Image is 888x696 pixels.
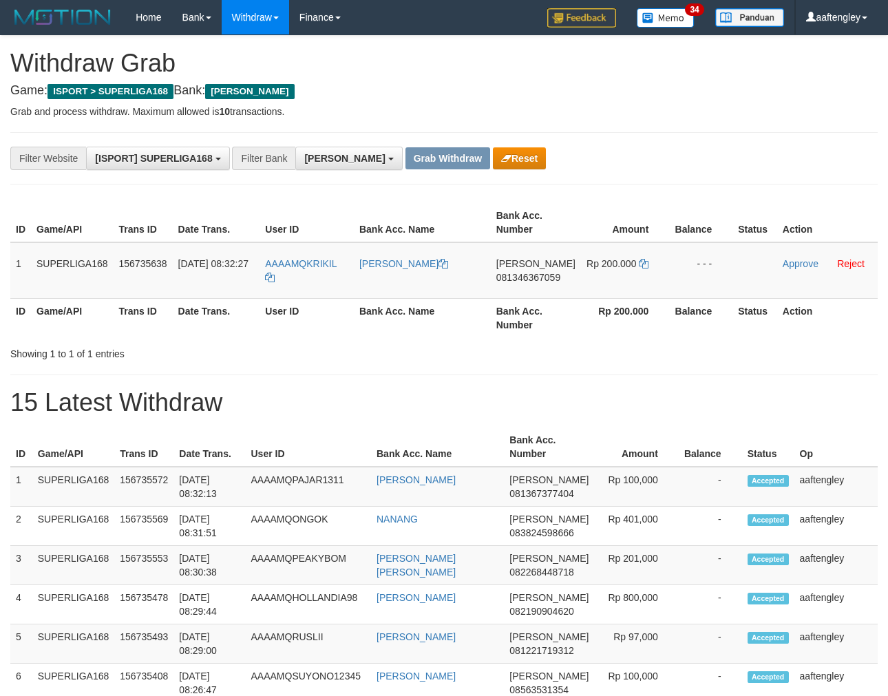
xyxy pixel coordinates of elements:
[10,341,360,361] div: Showing 1 to 1 of 1 entries
[594,467,678,507] td: Rp 100,000
[493,147,546,169] button: Reset
[371,428,504,467] th: Bank Acc. Name
[95,153,212,164] span: [ISPORT] SUPERLIGA168
[748,475,789,487] span: Accepted
[794,467,878,507] td: aaftengley
[173,203,260,242] th: Date Trans.
[679,624,742,664] td: -
[547,8,616,28] img: Feedback.jpg
[10,147,86,170] div: Filter Website
[748,514,789,526] span: Accepted
[114,585,173,624] td: 156735478
[794,624,878,664] td: aaftengley
[794,585,878,624] td: aaftengley
[114,467,173,507] td: 156735572
[509,592,589,603] span: [PERSON_NAME]
[178,258,249,269] span: [DATE] 08:32:27
[10,7,115,28] img: MOTION_logo.png
[669,203,732,242] th: Balance
[509,631,589,642] span: [PERSON_NAME]
[10,428,32,467] th: ID
[594,428,678,467] th: Amount
[246,467,372,507] td: AAAAMQPAJAR1311
[10,203,31,242] th: ID
[794,428,878,467] th: Op
[509,645,573,656] span: Copy 081221719312 to clipboard
[509,567,573,578] span: Copy 082268448718 to clipboard
[114,546,173,585] td: 156735553
[246,428,372,467] th: User ID
[679,428,742,467] th: Balance
[509,671,589,682] span: [PERSON_NAME]
[377,631,456,642] a: [PERSON_NAME]
[219,106,230,117] strong: 10
[31,203,114,242] th: Game/API
[354,203,491,242] th: Bank Acc. Name
[509,488,573,499] span: Copy 081367377404 to clipboard
[639,258,648,269] a: Copy 200000 to clipboard
[114,203,173,242] th: Trans ID
[260,203,354,242] th: User ID
[10,389,878,416] h1: 15 Latest Withdraw
[114,507,173,546] td: 156735569
[31,242,114,299] td: SUPERLIGA168
[10,585,32,624] td: 4
[794,507,878,546] td: aaftengley
[594,624,678,664] td: Rp 97,000
[10,467,32,507] td: 1
[509,684,569,695] span: Copy 08563531354 to clipboard
[748,553,789,565] span: Accepted
[10,546,32,585] td: 3
[10,624,32,664] td: 5
[679,507,742,546] td: -
[32,428,115,467] th: Game/API
[509,514,589,525] span: [PERSON_NAME]
[32,546,115,585] td: SUPERLIGA168
[732,203,777,242] th: Status
[715,8,784,27] img: panduan.png
[581,298,669,337] th: Rp 200.000
[637,8,695,28] img: Button%20Memo.svg
[732,298,777,337] th: Status
[669,298,732,337] th: Balance
[679,467,742,507] td: -
[31,298,114,337] th: Game/API
[173,467,245,507] td: [DATE] 08:32:13
[119,258,167,269] span: 156735638
[748,632,789,644] span: Accepted
[509,527,573,538] span: Copy 083824598666 to clipboard
[173,546,245,585] td: [DATE] 08:30:38
[246,624,372,664] td: AAAAMQRUSLII
[10,84,878,98] h4: Game: Bank:
[232,147,295,170] div: Filter Bank
[491,298,581,337] th: Bank Acc. Number
[748,593,789,604] span: Accepted
[504,428,594,467] th: Bank Acc. Number
[594,585,678,624] td: Rp 800,000
[377,671,456,682] a: [PERSON_NAME]
[586,258,636,269] span: Rp 200.000
[47,84,173,99] span: ISPORT > SUPERLIGA168
[581,203,669,242] th: Amount
[295,147,402,170] button: [PERSON_NAME]
[669,242,732,299] td: - - -
[742,428,794,467] th: Status
[246,507,372,546] td: AAAAMQONGOK
[10,50,878,77] h1: Withdraw Grab
[10,242,31,299] td: 1
[10,298,31,337] th: ID
[173,585,245,624] td: [DATE] 08:29:44
[32,624,115,664] td: SUPERLIGA168
[794,546,878,585] td: aaftengley
[359,258,448,269] a: [PERSON_NAME]
[509,474,589,485] span: [PERSON_NAME]
[679,546,742,585] td: -
[265,258,337,283] a: AAAAMQKRIKIL
[173,298,260,337] th: Date Trans.
[685,3,704,16] span: 34
[173,507,245,546] td: [DATE] 08:31:51
[246,546,372,585] td: AAAAMQPEAKYBOM
[260,298,354,337] th: User ID
[377,514,418,525] a: NANANG
[594,546,678,585] td: Rp 201,000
